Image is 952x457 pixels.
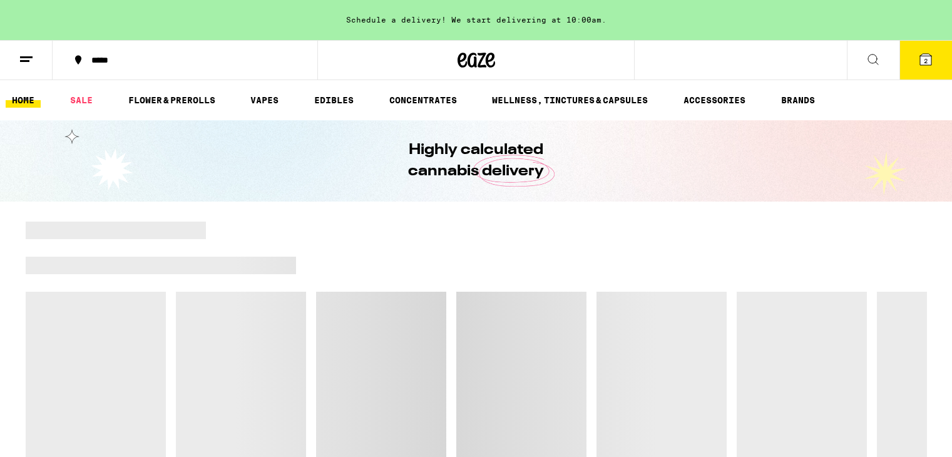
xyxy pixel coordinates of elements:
[373,140,580,182] h1: Highly calculated cannabis delivery
[486,93,654,108] a: WELLNESS, TINCTURES & CAPSULES
[308,93,360,108] a: EDIBLES
[244,93,285,108] a: VAPES
[6,93,41,108] a: HOME
[383,93,463,108] a: CONCENTRATES
[64,93,99,108] a: SALE
[677,93,752,108] a: ACCESSORIES
[122,93,222,108] a: FLOWER & PREROLLS
[924,57,928,64] span: 2
[775,93,821,108] a: BRANDS
[899,41,952,80] button: 2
